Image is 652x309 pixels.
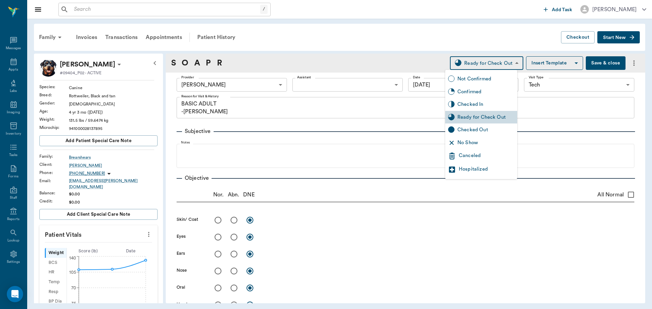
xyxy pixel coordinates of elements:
[457,114,514,121] div: Ready for Check Out
[457,139,514,147] div: No Show
[7,286,23,302] div: Open Intercom Messenger
[457,88,514,96] div: Confirmed
[459,152,514,160] div: Canceled
[459,166,514,174] div: Hospitalized
[457,126,514,134] div: Checked Out
[457,101,514,108] div: Checked In
[457,75,514,83] div: Not Confirmed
